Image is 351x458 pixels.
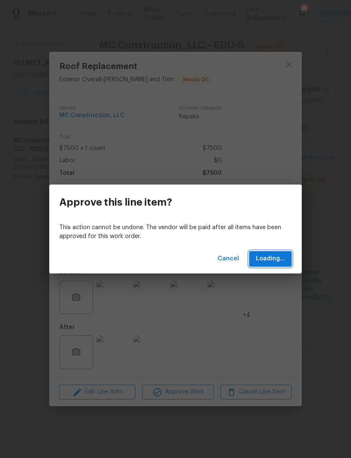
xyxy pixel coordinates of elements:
h3: Approve this line item? [59,196,172,208]
button: Loading... [249,251,292,267]
p: This action cannot be undone. The vendor will be paid after all items have been approved for this... [59,223,292,241]
button: Cancel [214,251,242,267]
span: Loading... [256,254,285,264]
span: Cancel [218,254,239,264]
